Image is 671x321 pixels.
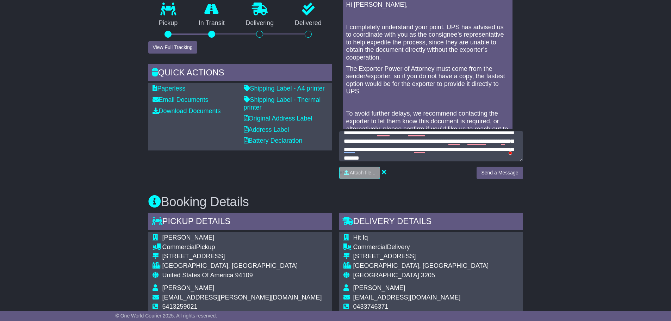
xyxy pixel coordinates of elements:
[162,303,198,310] span: 5413259021
[346,65,509,95] p: The Exporter Power of Attorney must come from the sender/exporter, so if you do not have a copy, ...
[477,167,523,179] button: Send a Message
[235,19,285,27] p: Delivering
[353,262,489,270] div: [GEOGRAPHIC_DATA], [GEOGRAPHIC_DATA]
[162,243,322,251] div: Pickup
[353,294,461,301] span: [EMAIL_ADDRESS][DOMAIN_NAME]
[235,272,253,279] span: 94109
[148,41,197,54] button: View Full Tracking
[244,137,303,144] a: Battery Declaration
[162,262,322,270] div: [GEOGRAPHIC_DATA], [GEOGRAPHIC_DATA]
[339,131,523,161] textarea: To enrich screen reader interactions, please activate Accessibility in Grammarly extension settings
[162,243,196,251] span: Commercial
[244,115,312,122] a: Original Address Label
[353,243,387,251] span: Commercial
[153,96,209,103] a: Email Documents
[353,272,419,279] span: [GEOGRAPHIC_DATA]
[116,313,217,319] span: © One World Courier 2025. All rights reserved.
[148,195,523,209] h3: Booking Details
[148,64,332,83] div: Quick Actions
[421,272,435,279] span: 3205
[153,107,221,115] a: Download Documents
[353,234,368,241] span: Hit Iq
[244,96,321,111] a: Shipping Label - Thermal printer
[162,253,322,260] div: [STREET_ADDRESS]
[148,213,332,232] div: Pickup Details
[346,1,509,9] p: Hi [PERSON_NAME],
[353,243,489,251] div: Delivery
[162,272,234,279] span: United States Of America
[353,303,389,310] span: 0433746371
[353,253,489,260] div: [STREET_ADDRESS]
[346,110,509,140] p: To avoid further delays, we recommend contacting the exporter to let them know this document is r...
[162,284,215,291] span: [PERSON_NAME]
[244,126,289,133] a: Address Label
[353,284,405,291] span: [PERSON_NAME]
[153,85,186,92] a: Paperless
[162,234,215,241] span: [PERSON_NAME]
[346,24,509,62] p: I completely understand your point. UPS has advised us to coordinate with you as the consignee’s ...
[162,294,322,301] span: [EMAIL_ADDRESS][PERSON_NAME][DOMAIN_NAME]
[284,19,332,27] p: Delivered
[188,19,235,27] p: In Transit
[148,19,188,27] p: Pickup
[339,213,523,232] div: Delivery Details
[244,85,325,92] a: Shipping Label - A4 printer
